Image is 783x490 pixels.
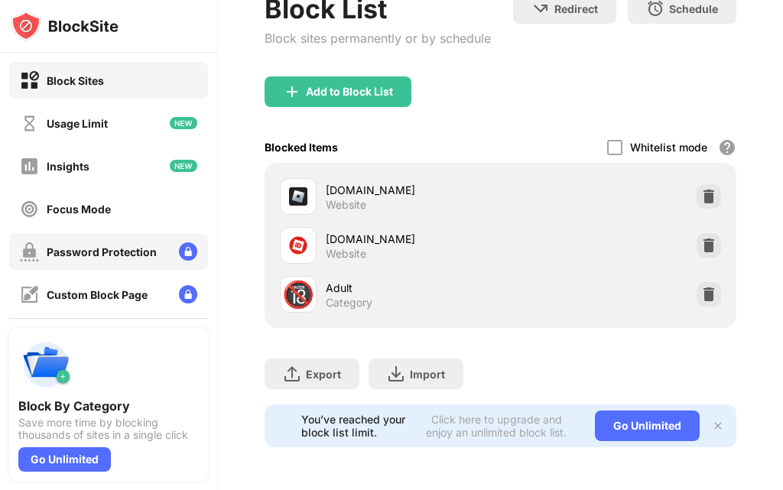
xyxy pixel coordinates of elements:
img: x-button.svg [712,420,724,432]
div: Go Unlimited [595,410,700,441]
div: Block Sites [47,74,104,87]
div: 🔞 [282,279,314,310]
div: Usage Limit [47,117,108,130]
img: new-icon.svg [170,160,197,172]
div: Schedule [669,2,718,15]
div: Insights [47,160,89,173]
div: [DOMAIN_NAME] [326,182,500,198]
div: Add to Block List [306,86,393,98]
img: insights-off.svg [20,157,39,176]
div: Focus Mode [47,203,111,216]
div: Custom Block Page [47,288,148,301]
div: You’ve reached your block list limit. [301,413,408,439]
div: Adult [326,280,500,296]
div: Go Unlimited [18,447,111,472]
img: password-protection-off.svg [20,242,39,261]
img: lock-menu.svg [179,242,197,261]
div: Export [306,368,341,381]
div: Import [410,368,445,381]
div: Password Protection [47,245,157,258]
div: Redirect [554,2,598,15]
img: lock-menu.svg [179,285,197,303]
div: Blocked Items [265,141,338,154]
div: Category [326,296,372,310]
img: new-icon.svg [170,117,197,129]
div: Save more time by blocking thousands of sites in a single click [18,417,199,441]
img: time-usage-off.svg [20,114,39,133]
img: favicons [289,236,307,255]
img: focus-off.svg [20,200,39,219]
div: Website [326,198,366,212]
div: Block sites permanently or by schedule [265,31,491,46]
img: push-categories.svg [18,337,73,392]
div: [DOMAIN_NAME] [326,231,500,247]
div: Whitelist mode [630,141,707,154]
div: Website [326,247,366,261]
div: Block By Category [18,398,199,414]
img: customize-block-page-off.svg [20,285,39,304]
div: Click here to upgrade and enjoy an unlimited block list. [417,413,576,439]
img: logo-blocksite.svg [11,11,119,41]
img: favicons [289,187,307,206]
img: block-on.svg [20,71,39,90]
